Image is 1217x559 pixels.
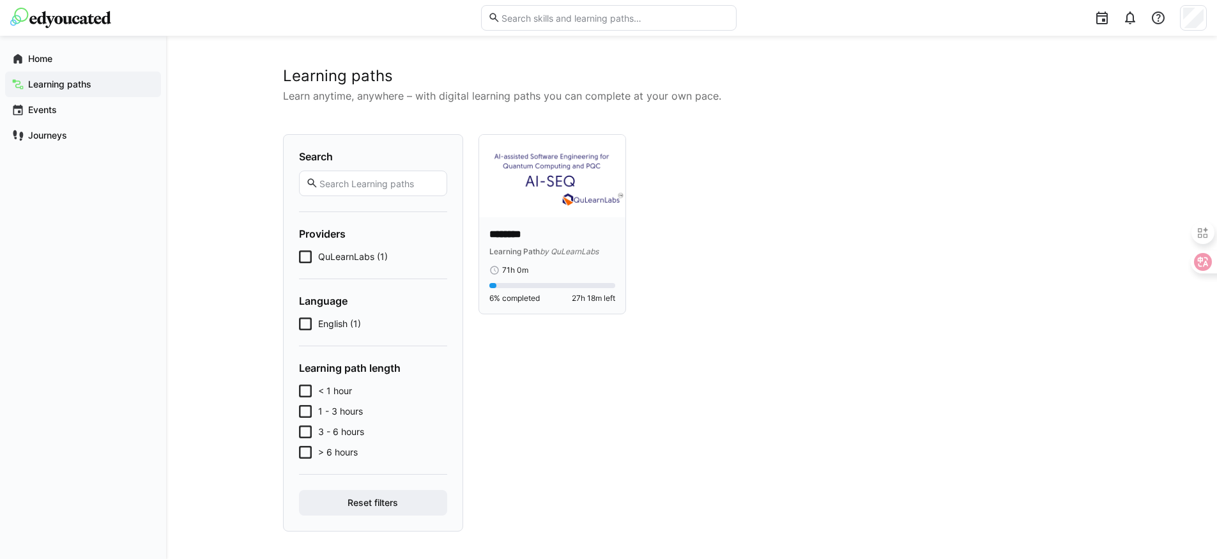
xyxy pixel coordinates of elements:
[479,135,626,217] img: image
[318,405,363,418] span: 1 - 3 hours
[318,250,388,263] span: QuLearnLabs (1)
[318,318,361,330] span: English (1)
[502,265,528,275] span: 71h 0m
[346,496,400,509] span: Reset filters
[318,425,364,438] span: 3 - 6 hours
[283,66,1101,86] h2: Learning paths
[283,88,1101,103] p: Learn anytime, anywhere – with digital learning paths you can complete at your own pace.
[299,295,447,307] h4: Language
[572,293,615,303] span: 27h 18m left
[299,150,447,163] h4: Search
[318,385,352,397] span: < 1 hour
[299,227,447,240] h4: Providers
[540,247,599,256] span: by QuLearnLabs
[500,12,729,24] input: Search skills and learning paths…
[489,293,540,303] span: 6% completed
[299,490,447,516] button: Reset filters
[299,362,447,374] h4: Learning path length
[489,247,540,256] span: Learning Path
[318,446,358,459] span: > 6 hours
[318,178,440,189] input: Search Learning paths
